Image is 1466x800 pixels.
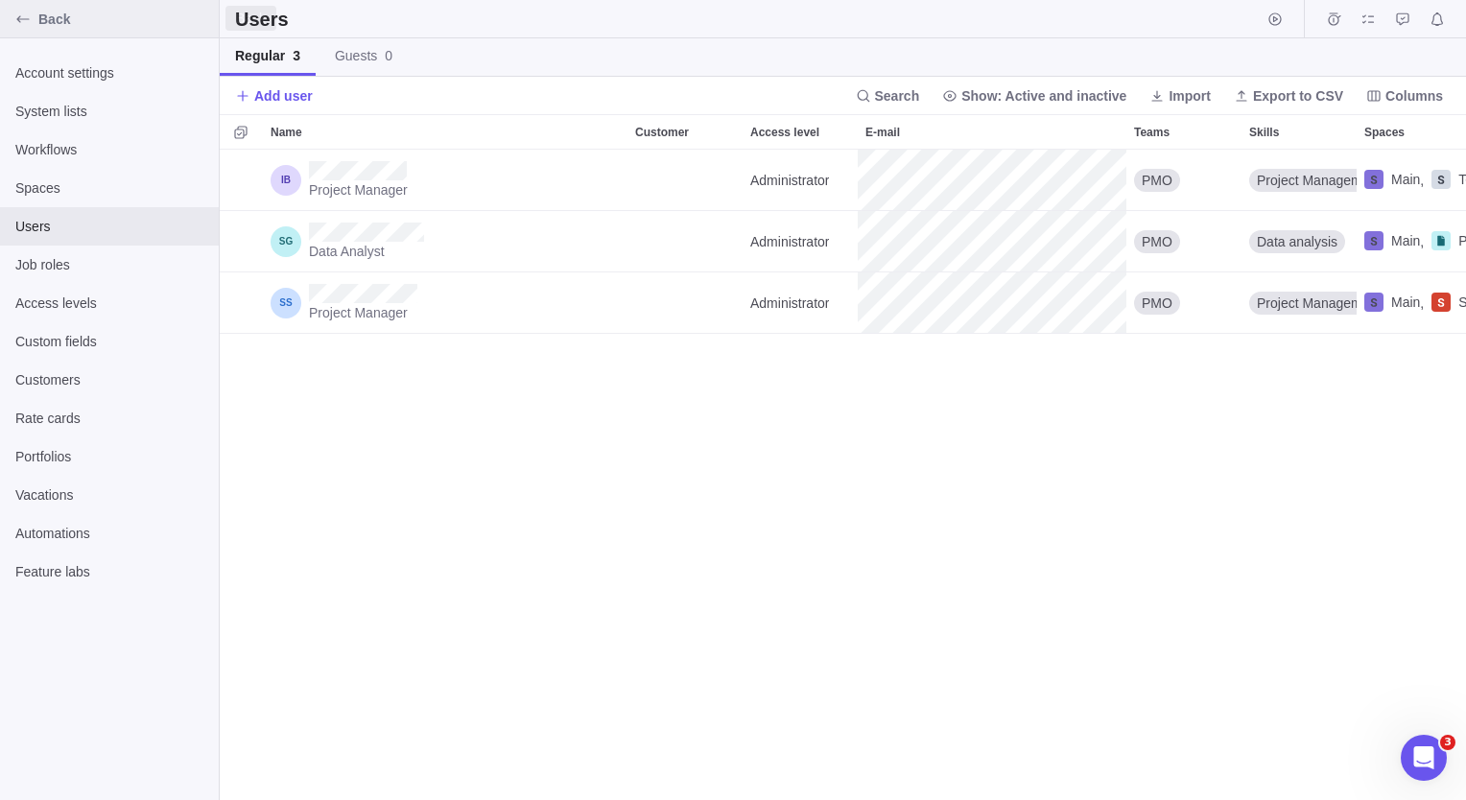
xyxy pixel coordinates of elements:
span: Portfolios [15,447,203,466]
span: Export to CSV [1226,82,1351,109]
span: PMO [1142,294,1172,313]
span: Spaces [15,178,203,198]
div: Customer [627,272,743,334]
div: Project Management [1241,150,1357,210]
span: Vacations [15,485,203,505]
div: E-mail [858,115,1126,149]
span: Administrator [750,294,829,313]
div: PMO [1126,150,1241,210]
span: E-mail [865,123,900,142]
a: Guests0 [319,38,408,76]
div: Project Management [1241,272,1357,333]
span: Show: Active and inactive [961,86,1126,106]
div: Back [234,11,268,26]
span: Rate cards [15,409,203,428]
span: Job roles [15,255,203,274]
span: Main [1391,293,1420,312]
div: Skills [1241,211,1357,272]
span: Automations [15,524,203,543]
span: Spaces [1364,123,1405,142]
div: Name [263,272,627,334]
span: Notifications [1424,6,1451,33]
div: Skills [1241,150,1357,211]
span: Workflows [15,140,203,159]
span: Main [1391,231,1420,250]
span: Administrator [750,171,829,190]
span: Administrator [750,232,829,251]
span: Teams [1134,123,1170,142]
a: Notifications [1424,14,1451,30]
iframe: Intercom live chat [1401,735,1447,781]
span: 3 [293,48,300,63]
span: Search [848,82,928,109]
div: Name [263,211,627,272]
div: , [1364,231,1424,251]
span: Add user [235,82,313,109]
div: Teams [1126,115,1241,149]
span: Selection mode [227,119,254,146]
div: Customer [627,150,743,211]
div: Skills [1241,272,1357,334]
div: E-mail [858,272,1126,334]
span: Main [1391,170,1420,189]
a: Approval requests [1389,14,1416,30]
div: Access level [743,150,858,211]
span: PMO [1142,232,1172,251]
span: Guests [335,46,392,65]
span: My assignments [1355,6,1382,33]
span: Import [1169,86,1211,106]
span: Import [1142,82,1218,109]
div: E-mail [858,211,1126,272]
div: , [1364,293,1424,313]
div: Skills [1241,115,1357,149]
span: Add user [254,86,313,106]
span: Regular [235,46,300,65]
div: Administrator [743,150,858,210]
div: Teams [1126,272,1241,334]
span: Project Management [1257,294,1381,313]
span: Customers [15,370,203,389]
span: Project Management [1257,171,1381,190]
span: Start timer [1262,6,1289,33]
div: Access level [743,211,858,272]
div: PMO [1126,211,1241,271]
span: Data analysis [1257,232,1337,251]
a: My assignments [1355,14,1382,30]
span: Time logs [1320,6,1347,33]
div: Access level [743,115,858,149]
div: Customer [627,115,743,149]
span: Feature labs [15,562,203,581]
span: Access level [750,123,819,142]
div: Administrator [743,211,858,271]
span: PMO [1142,171,1172,190]
span: 3 [1440,735,1455,750]
div: Data analysis [1241,211,1357,271]
span: Approval requests [1389,6,1416,33]
span: Account settings [15,63,203,82]
span: Search [875,86,920,106]
div: Administrator [743,272,858,333]
div: Name [263,150,627,211]
span: Customer [635,123,689,142]
span: Back [38,10,211,29]
span: Export to CSV [1253,86,1343,106]
span: System lists [15,102,203,121]
div: E-mail [858,150,1126,211]
span: Access levels [15,294,203,313]
span: Columns [1359,82,1451,109]
span: 0 [385,48,392,63]
span: Project Manager [309,303,417,322]
span: Skills [1249,123,1279,142]
span: Users [15,217,203,236]
span: Columns [1385,86,1443,106]
span: Show: Active and inactive [934,82,1134,109]
span: Name [271,123,302,142]
div: , [1364,170,1424,190]
div: Teams [1126,150,1241,211]
div: Access level [743,272,858,334]
a: Time logs [1320,14,1347,30]
div: Name [263,115,627,149]
div: Teams [1126,211,1241,272]
div: Customer [627,211,743,272]
a: Regular3 [220,38,316,76]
